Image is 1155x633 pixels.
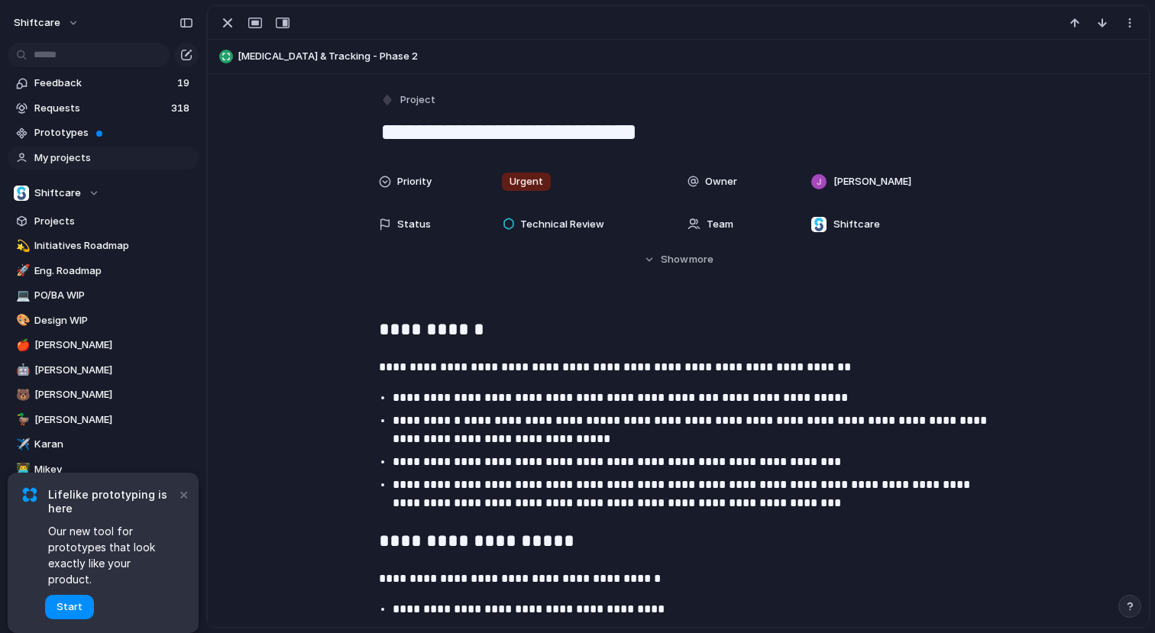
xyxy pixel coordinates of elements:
[8,234,199,257] a: 💫Initiatives Roadmap
[34,186,81,201] span: Shiftcare
[8,72,199,95] a: Feedback19
[689,252,713,267] span: more
[705,174,737,189] span: Owner
[16,237,27,255] div: 💫
[34,238,193,254] span: Initiatives Roadmap
[34,363,193,378] span: [PERSON_NAME]
[238,49,1142,64] span: [MEDICAL_DATA] & Tracking - Phase 2
[8,210,199,233] a: Projects
[8,97,199,120] a: Requests318
[8,121,199,144] a: Prototypes
[8,409,199,431] a: 🦆[PERSON_NAME]
[14,412,29,428] button: 🦆
[833,174,911,189] span: [PERSON_NAME]
[34,125,193,140] span: Prototypes
[377,89,440,111] button: Project
[34,337,193,353] span: [PERSON_NAME]
[45,595,94,619] button: Start
[8,334,199,357] a: 🍎[PERSON_NAME]
[14,387,29,402] button: 🐻
[707,217,733,232] span: Team
[14,263,29,279] button: 🚀
[34,437,193,452] span: Karan
[14,313,29,328] button: 🎨
[510,174,543,189] span: Urgent
[8,383,199,406] a: 🐻[PERSON_NAME]
[520,217,604,232] span: Technical Review
[34,288,193,303] span: PO/BA WIP
[7,11,87,35] button: shiftcare
[34,76,173,91] span: Feedback
[16,262,27,279] div: 🚀
[16,337,27,354] div: 🍎
[16,411,27,428] div: 🦆
[16,287,27,305] div: 💻
[34,412,193,428] span: [PERSON_NAME]
[34,313,193,328] span: Design WIP
[8,147,199,170] a: My projects
[215,44,1142,69] button: [MEDICAL_DATA] & Tracking - Phase 2
[57,599,82,615] span: Start
[171,101,192,116] span: 318
[16,361,27,379] div: 🤖
[400,92,435,108] span: Project
[48,488,176,515] span: Lifelike prototyping is here
[34,214,193,229] span: Projects
[833,217,880,232] span: Shiftcare
[14,337,29,353] button: 🍎
[34,462,193,477] span: Mikey
[8,359,199,382] a: 🤖[PERSON_NAME]
[16,436,27,454] div: ✈️
[14,238,29,254] button: 💫
[8,433,199,456] a: ✈️Karan
[34,387,193,402] span: [PERSON_NAME]
[14,363,29,378] button: 🤖
[8,458,199,481] a: 👨‍💻Mikey
[661,252,688,267] span: Show
[174,485,192,503] button: Dismiss
[177,76,192,91] span: 19
[8,284,199,307] a: 💻PO/BA WIP
[48,523,176,587] span: Our new tool for prototypes that look exactly like your product.
[16,460,27,478] div: 👨‍💻
[397,217,431,232] span: Status
[16,312,27,329] div: 🎨
[14,437,29,452] button: ✈️
[16,386,27,404] div: 🐻
[379,246,978,273] button: Showmore
[14,288,29,303] button: 💻
[34,101,167,116] span: Requests
[8,309,199,332] a: 🎨Design WIP
[8,182,199,205] button: Shiftcare
[34,150,193,166] span: My projects
[14,462,29,477] button: 👨‍💻
[397,174,432,189] span: Priority
[8,260,199,283] a: 🚀Eng. Roadmap
[34,263,193,279] span: Eng. Roadmap
[14,15,60,31] span: shiftcare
